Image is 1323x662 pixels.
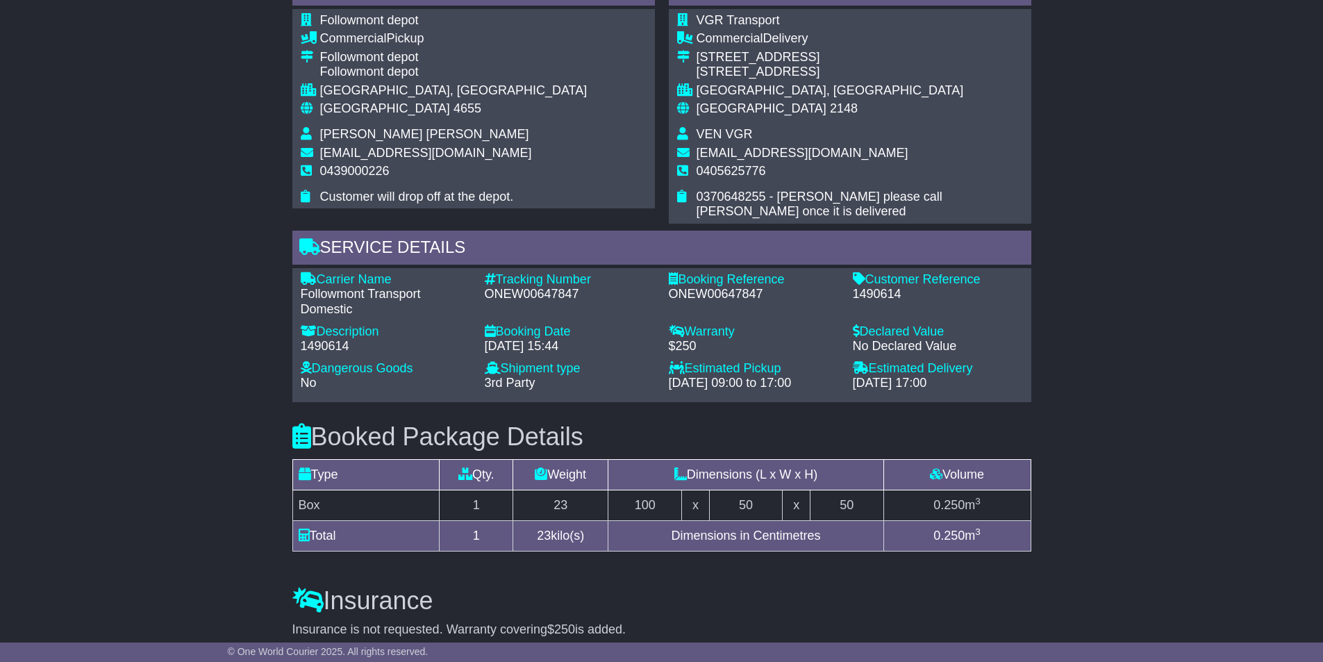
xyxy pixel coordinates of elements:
div: [GEOGRAPHIC_DATA], [GEOGRAPHIC_DATA] [320,83,588,99]
div: Delivery [697,31,1023,47]
div: Carrier Name [301,272,471,288]
span: No [301,376,317,390]
td: Total [292,520,440,551]
div: [DATE] 09:00 to 17:00 [669,376,839,391]
div: Booking Date [485,324,655,340]
span: 3rd Party [485,376,535,390]
td: Weight [513,459,608,490]
div: 1490614 [853,287,1023,302]
span: 0405625776 [697,164,766,178]
span: Customer will drop off at the depot. [320,190,514,204]
div: Followmont depot [320,50,588,65]
div: Dangerous Goods [301,361,471,376]
h3: Insurance [292,587,1031,615]
span: [PERSON_NAME] [PERSON_NAME] [320,127,529,141]
span: [GEOGRAPHIC_DATA] [697,101,826,115]
div: ONEW00647847 [485,287,655,302]
td: m [883,520,1031,551]
td: Box [292,490,440,520]
td: m [883,490,1031,520]
div: Followmont depot [320,65,588,80]
span: 0439000226 [320,164,390,178]
div: Estimated Delivery [853,361,1023,376]
span: 0370648255 - [PERSON_NAME] please call [PERSON_NAME] once it is delivered [697,190,942,219]
span: 23 [537,529,551,543]
div: Insurance is not requested. Warranty covering is added. [292,622,1031,638]
td: Dimensions in Centimetres [608,520,883,551]
div: Service Details [292,231,1031,268]
td: Qty. [440,459,513,490]
td: 23 [513,490,608,520]
td: x [682,490,709,520]
span: 0.250 [933,529,965,543]
td: Type [292,459,440,490]
div: Customer Reference [853,272,1023,288]
div: [STREET_ADDRESS] [697,50,1023,65]
span: [GEOGRAPHIC_DATA] [320,101,450,115]
td: 50 [709,490,783,520]
h3: Booked Package Details [292,423,1031,451]
span: VGR Transport [697,13,780,27]
div: Pickup [320,31,588,47]
td: 100 [608,490,682,520]
div: [STREET_ADDRESS] [697,65,1023,80]
div: 1490614 [301,339,471,354]
div: ONEW00647847 [669,287,839,302]
span: VEN VGR [697,127,753,141]
span: $250 [547,622,575,636]
td: kilo(s) [513,520,608,551]
div: Description [301,324,471,340]
span: [EMAIL_ADDRESS][DOMAIN_NAME] [320,146,532,160]
div: Warranty [669,324,839,340]
span: 4655 [454,101,481,115]
td: Volume [883,459,1031,490]
div: Shipment type [485,361,655,376]
span: 2148 [830,101,858,115]
span: Commercial [697,31,763,45]
span: 0.250 [933,498,965,512]
div: [GEOGRAPHIC_DATA], [GEOGRAPHIC_DATA] [697,83,1023,99]
td: x [783,490,810,520]
td: 1 [440,520,513,551]
div: Followmont Transport Domestic [301,287,471,317]
div: Tracking Number [485,272,655,288]
div: No Declared Value [853,339,1023,354]
td: 50 [810,490,883,520]
span: Followmont depot [320,13,419,27]
div: Declared Value [853,324,1023,340]
span: [EMAIL_ADDRESS][DOMAIN_NAME] [697,146,908,160]
td: 1 [440,490,513,520]
div: [DATE] 17:00 [853,376,1023,391]
span: © One World Courier 2025. All rights reserved. [228,646,428,657]
span: Commercial [320,31,387,45]
sup: 3 [975,527,981,537]
div: [DATE] 15:44 [485,339,655,354]
div: Estimated Pickup [669,361,839,376]
td: Dimensions (L x W x H) [608,459,883,490]
div: $250 [669,339,839,354]
sup: 3 [975,496,981,506]
div: Booking Reference [669,272,839,288]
